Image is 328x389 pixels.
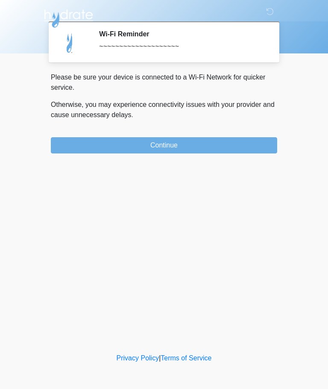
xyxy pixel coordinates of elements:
a: Terms of Service [161,354,211,362]
p: Otherwise, you may experience connectivity issues with your provider and cause unnecessary delays [51,100,277,120]
a: Privacy Policy [117,354,159,362]
span: . [132,111,133,118]
button: Continue [51,137,277,153]
a: | [159,354,161,362]
p: Please be sure your device is connected to a Wi-Fi Network for quicker service. [51,72,277,93]
img: Agent Avatar [57,30,83,56]
div: ~~~~~~~~~~~~~~~~~~~~ [99,41,264,52]
img: Hydrate IV Bar - Arcadia Logo [42,6,94,28]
